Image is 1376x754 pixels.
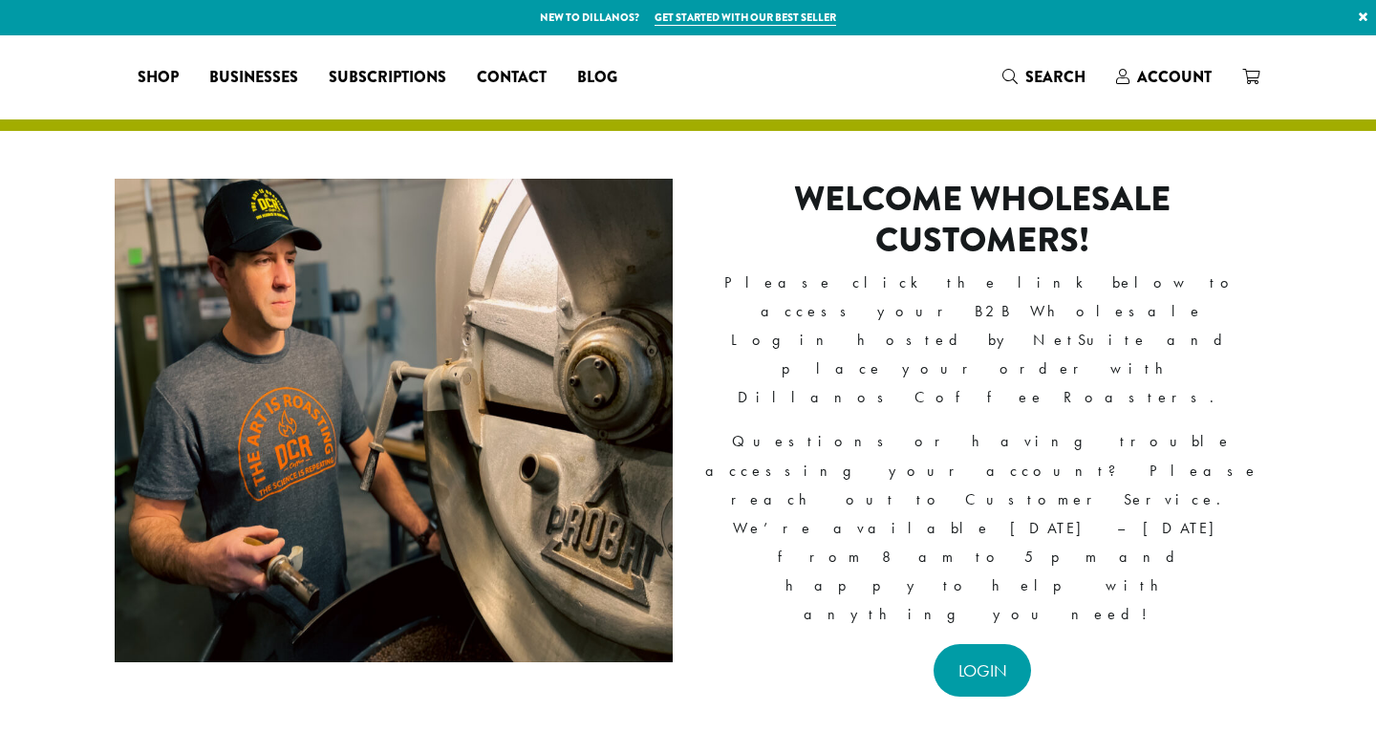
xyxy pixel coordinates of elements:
p: Questions or having trouble accessing your account? Please reach out to Customer Service. We’re a... [703,427,1261,629]
a: Search [987,61,1101,93]
a: LOGIN [934,644,1032,697]
a: Get started with our best seller [655,10,836,26]
p: Please click the link below to access your B2B Wholesale Login hosted by NetSuite and place your ... [703,269,1261,412]
span: Subscriptions [329,66,446,90]
h2: Welcome Wholesale Customers! [703,179,1261,261]
span: Businesses [209,66,298,90]
a: Shop [122,62,194,93]
span: Contact [477,66,547,90]
span: Blog [577,66,617,90]
span: Search [1025,66,1086,88]
span: Account [1137,66,1212,88]
span: Shop [138,66,179,90]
